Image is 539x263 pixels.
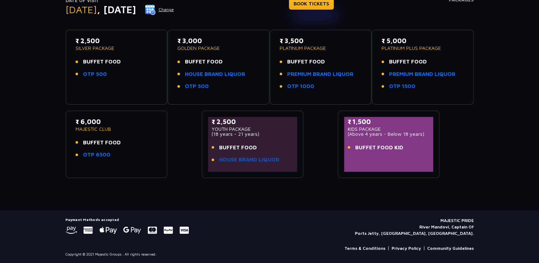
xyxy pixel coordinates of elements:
a: HOUSE BRAND LIQUOR [185,70,245,78]
p: PLATINUM PLUS PACKAGE [382,46,464,51]
a: OTP 1000 [287,82,314,91]
span: BUFFET FOOD [219,144,257,152]
p: SILVER PACKAGE [76,46,158,51]
p: ₹ 6,000 [76,117,158,127]
span: BUFFET FOOD KID [355,144,403,152]
h5: Payment Methods accepted [66,217,189,222]
a: HOUSE BRAND LIQUOR [219,156,279,164]
p: (Above 4 years - Below 18 years) [348,131,430,136]
a: OTP 500 [83,70,107,78]
p: GOLDEN PACKAGE [177,46,260,51]
p: ₹ 2,500 [212,117,294,127]
p: ₹ 3,000 [177,36,260,46]
p: ₹ 3,500 [280,36,362,46]
span: BUFFET FOOD [83,58,121,66]
a: Privacy Policy [392,245,421,252]
p: MAJESTIC CLUB [76,127,158,131]
a: PREMIUM BRAND LIQUOR [389,70,455,78]
p: ₹ 2,500 [76,36,158,46]
p: YOUTH PACKAGE [212,127,294,131]
a: PREMIUM BRAND LIQUOR [287,70,353,78]
p: ₹ 5,000 [382,36,464,46]
p: ₹ 1,500 [348,117,430,127]
p: PLATINUM PACKAGE [280,46,362,51]
a: Community Guidelines [427,245,474,252]
span: BUFFET FOOD [287,58,325,66]
span: BUFFET FOOD [83,139,121,147]
p: (18 years - 21 years) [212,131,294,136]
a: Terms & Conditions [344,245,385,252]
p: Copyright © 2021 Majestic Groups . All rights reserved. [66,252,156,257]
span: BUFFET FOOD [185,58,223,66]
p: KIDS PACKAGE [348,127,430,131]
button: Change [145,4,174,15]
span: , [DATE] [97,4,136,15]
a: OTP 500 [185,82,209,91]
a: OTP 6500 [83,151,110,159]
span: BUFFET FOOD [389,58,427,66]
p: MAJESTIC PRIDE River Mandovi, Captain Of Ports Jetty, [GEOGRAPHIC_DATA], [GEOGRAPHIC_DATA]. [355,217,474,237]
span: [DATE] [66,4,97,15]
a: OTP 1500 [389,82,415,91]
